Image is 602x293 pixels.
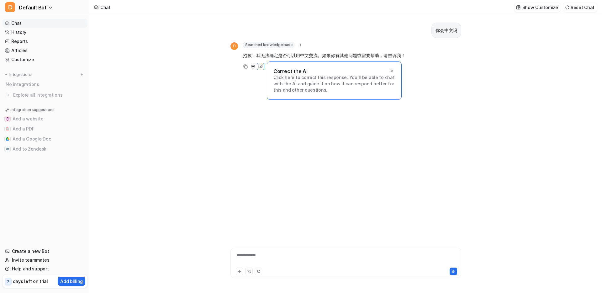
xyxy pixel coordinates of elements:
p: 你会中文吗 [436,27,457,34]
span: Explore all integrations [13,90,85,100]
a: Customize [3,55,87,64]
p: Correct the AI [273,68,307,74]
p: Show Customize [522,4,558,11]
div: No integrations [4,79,87,89]
a: Help and support [3,264,87,273]
img: expand menu [4,72,8,77]
button: Reset Chat [563,3,597,12]
p: Click here to correct this response. You'll be able to chat with the AI and guide it on how it ca... [273,74,395,93]
img: Add a PDF [6,127,9,131]
p: Add billing [60,278,83,285]
img: Add to Zendesk [6,147,9,151]
a: Invite teammates [3,256,87,264]
img: explore all integrations [5,92,11,98]
img: customize [516,5,520,10]
span: Searched knowledge base [243,42,294,48]
span: D [5,2,15,12]
button: Add a PDFAdd a PDF [3,124,87,134]
img: Add a Google Doc [6,137,9,141]
button: Integrations [3,72,34,78]
button: Add to ZendeskAdd to Zendesk [3,144,87,154]
div: Chat [100,4,111,11]
img: Add a website [6,117,9,121]
span: D [230,42,238,50]
span: Default Bot [19,3,47,12]
img: menu_add.svg [80,72,84,77]
img: reset [565,5,569,10]
p: 抱歉，我无法确定是否可以用中文交流。如果你有其他问题或需要帮助，请告诉我！ [243,52,405,59]
a: History [3,28,87,37]
a: Articles [3,46,87,55]
button: Show Customize [514,3,561,12]
button: Add a websiteAdd a website [3,114,87,124]
button: Add billing [58,277,85,286]
p: 7 [7,279,9,285]
button: Add a Google DocAdd a Google Doc [3,134,87,144]
a: Reports [3,37,87,46]
p: Integrations [9,72,32,77]
a: Explore all integrations [3,91,87,99]
a: Create a new Bot [3,247,87,256]
a: Chat [3,19,87,28]
p: Integration suggestions [11,107,54,113]
p: days left on trial [13,278,48,285]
